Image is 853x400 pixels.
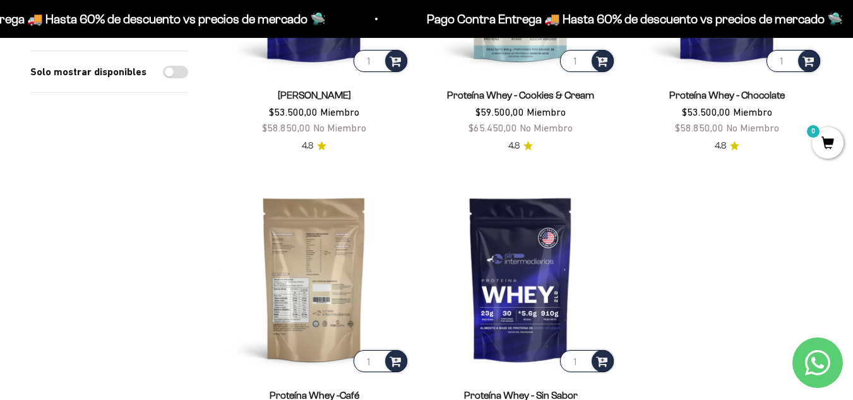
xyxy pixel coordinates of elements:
a: Proteína Whey - Chocolate [669,90,785,100]
span: Miembro [320,106,359,118]
a: Proteína Whey - Cookies & Cream [447,90,594,100]
span: 4.8 [302,139,313,153]
span: $53.500,00 [682,106,731,118]
span: 4.8 [715,139,726,153]
a: [PERSON_NAME] [278,90,351,100]
span: 4.8 [508,139,520,153]
a: 4.84.8 de 5.0 estrellas [302,139,326,153]
a: 4.84.8 de 5.0 estrellas [508,139,533,153]
span: $58.850,00 [262,122,311,133]
span: No Miembro [726,122,779,133]
span: No Miembro [520,122,573,133]
a: 0 [812,137,844,151]
span: $58.850,00 [675,122,724,133]
label: Solo mostrar disponibles [30,64,146,80]
span: Miembro [527,106,566,118]
span: $59.500,00 [475,106,524,118]
a: 4.84.8 de 5.0 estrellas [715,139,739,153]
span: $65.450,00 [468,122,517,133]
mark: 0 [806,124,821,139]
img: Proteína Whey -Café [218,183,410,375]
span: No Miembro [313,122,366,133]
span: $53.500,00 [269,106,318,118]
p: Pago Contra Entrega 🚚 Hasta 60% de descuento vs precios de mercado 🛸 [427,9,843,29]
span: Miembro [733,106,772,118]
